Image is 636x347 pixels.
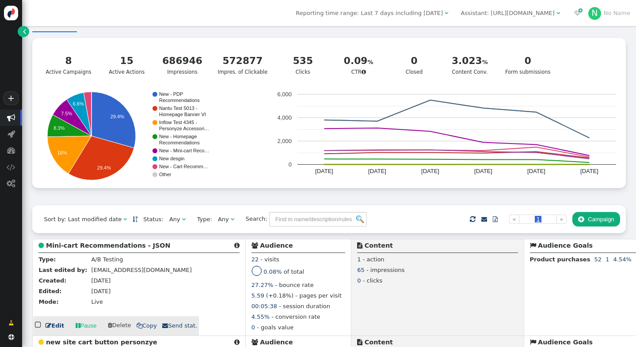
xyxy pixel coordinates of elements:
div: Assistant: [URL][DOMAIN_NAME] [461,9,555,18]
b: Type: [38,256,56,263]
a: 686946Impressions [157,49,207,81]
b: Mini-cart Recommendations - JSON [46,242,171,249]
span: Send stat. [162,322,197,329]
span: - session duration [279,303,330,309]
span:  [470,214,476,224]
span: Status: [137,215,164,224]
a:  [3,316,19,331]
text: New - Homepage [159,134,197,139]
span:  [38,339,44,345]
span: Live [91,298,103,305]
a: Copy [137,321,157,330]
span:  [7,179,15,188]
a: 15Active Actions [102,49,152,81]
span:  [162,323,168,328]
text: New - Cart Recomm… [159,164,208,169]
span:  [357,242,362,249]
span:  [35,320,42,331]
text: New - Mini-cart Reco… [159,148,209,153]
text: 4,000 [277,114,292,121]
a: 572877Impres. of Clickable [213,49,273,81]
span:  [574,10,581,16]
text: Recommendations [159,98,200,103]
div: 3.023 [449,54,490,68]
a: Send stat. [162,321,197,330]
text: Homepage Banner VI [159,112,206,117]
span: - conversion rate [271,313,320,320]
span: Delete [108,322,131,328]
b: Content [365,242,393,249]
text: [DATE] [474,168,492,174]
div: 572877 [218,54,268,68]
span:  [234,339,240,345]
text: New - PDP [159,91,183,97]
a: 8Active Campaigns [41,49,96,81]
span:  [578,216,584,223]
span:  [481,216,487,222]
text: Nantu Test 5013 - [159,106,198,111]
b: Mode: [38,298,58,305]
img: logo-icon.svg [4,6,19,20]
a: 3.023Content Conv. [445,49,495,81]
b: new site cart button personzye [46,339,157,346]
b: Audience [260,339,293,346]
span:  [7,146,15,155]
span:  [556,10,560,16]
div: 0 [394,54,434,68]
span:  [8,319,14,328]
span:  [362,69,366,75]
text: [DATE] [421,168,439,174]
a: 0.09CTR [333,49,384,81]
text: 29.4% [110,114,124,119]
span:  [8,130,15,138]
b: Content [365,339,393,346]
a: Delete [108,322,133,328]
div: 15 [107,54,147,68]
span:  [493,216,498,222]
span: 4.55% [251,313,270,320]
div: Active Actions [107,54,147,76]
span: Copy [137,322,157,329]
div: Active Campaigns [46,54,91,76]
svg: A chart. [271,92,616,180]
span: 1 [535,216,541,223]
text: 6.6% [73,101,84,106]
span: - action [363,256,385,263]
a:  [133,216,137,223]
span: 0 [357,277,361,284]
span: Sorted in descending order [133,216,137,222]
span:  [530,242,536,249]
span: - impressions [366,267,405,273]
svg: A chart. [38,92,268,180]
span:  [23,27,26,36]
span: of total [284,268,304,275]
span: Type: [191,215,212,224]
div: Impressions [162,54,203,76]
div: 8 [46,54,91,68]
text: 29.4% [97,165,111,170]
span:  [76,321,80,330]
span:  [530,339,536,345]
div: 686946 [162,54,203,68]
div: N [588,7,602,20]
div: Clicks [283,54,324,76]
a: 535Clicks [278,49,328,81]
text: 2,000 [277,138,292,144]
span: - visits [260,256,279,263]
b: Audience Goals [538,339,593,346]
a: » [556,215,567,224]
span:  [7,163,15,171]
span: - goals value [257,324,293,331]
span: 52 [594,256,602,263]
span: 4.54% [613,256,632,263]
text: Recommendations [159,140,200,145]
a: NNo Name [588,10,630,16]
a:  [487,212,503,227]
text: 16% [57,150,67,155]
div: 0.09 [338,54,379,68]
span: 27.27% [251,282,274,288]
span:  [46,323,51,328]
text: [DATE] [368,168,386,174]
a: 0Closed [389,49,439,81]
span: [DATE] [91,288,110,294]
